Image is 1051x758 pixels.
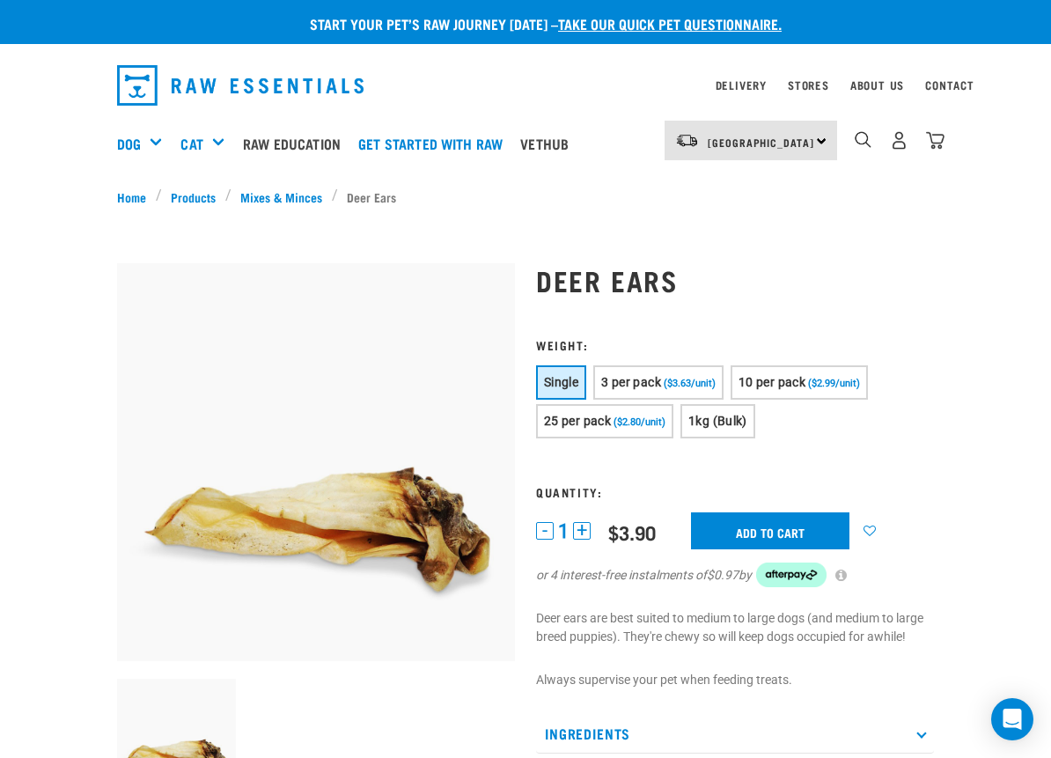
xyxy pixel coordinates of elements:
[716,82,767,88] a: Delivery
[731,365,868,400] button: 10 per pack ($2.99/unit)
[544,414,611,428] span: 25 per pack
[180,133,202,154] a: Cat
[558,19,782,27] a: take our quick pet questionnaire.
[544,375,578,389] span: Single
[890,131,908,150] img: user.png
[680,404,755,438] button: 1kg (Bulk)
[601,375,661,389] span: 3 per pack
[536,522,554,540] button: -
[788,82,829,88] a: Stores
[117,188,934,206] nav: breadcrumbs
[536,264,934,296] h1: Deer Ears
[354,108,516,179] a: Get started with Raw
[708,139,814,145] span: [GEOGRAPHIC_DATA]
[614,416,665,428] span: ($2.80/unit)
[608,521,656,543] div: $3.90
[117,188,156,206] a: Home
[117,263,515,661] img: A Deer Ear Treat For Pets
[536,338,934,351] h3: Weight:
[162,188,225,206] a: Products
[103,58,948,113] nav: dropdown navigation
[688,414,747,428] span: 1kg (Bulk)
[239,108,354,179] a: Raw Education
[664,378,716,389] span: ($3.63/unit)
[991,698,1033,740] div: Open Intercom Messenger
[516,108,582,179] a: Vethub
[855,131,871,148] img: home-icon-1@2x.png
[117,65,364,106] img: Raw Essentials Logo
[536,365,586,400] button: Single
[850,82,904,88] a: About Us
[691,512,849,549] input: Add to cart
[536,563,934,587] div: or 4 interest-free instalments of by
[573,522,591,540] button: +
[593,365,724,400] button: 3 per pack ($3.63/unit)
[536,609,934,646] p: Deer ears are best suited to medium to large dogs (and medium to large breed puppies). They're ch...
[232,188,332,206] a: Mixes & Minces
[536,714,934,754] p: Ingredients
[536,485,934,498] h3: Quantity:
[675,133,699,149] img: van-moving.png
[558,522,569,541] span: 1
[925,82,974,88] a: Contact
[739,375,805,389] span: 10 per pack
[756,563,827,587] img: Afterpay
[707,566,739,585] span: $0.97
[536,671,934,689] p: Always supervise your pet when feeding treats.
[117,133,141,154] a: Dog
[926,131,944,150] img: home-icon@2x.png
[536,404,673,438] button: 25 per pack ($2.80/unit)
[808,378,860,389] span: ($2.99/unit)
